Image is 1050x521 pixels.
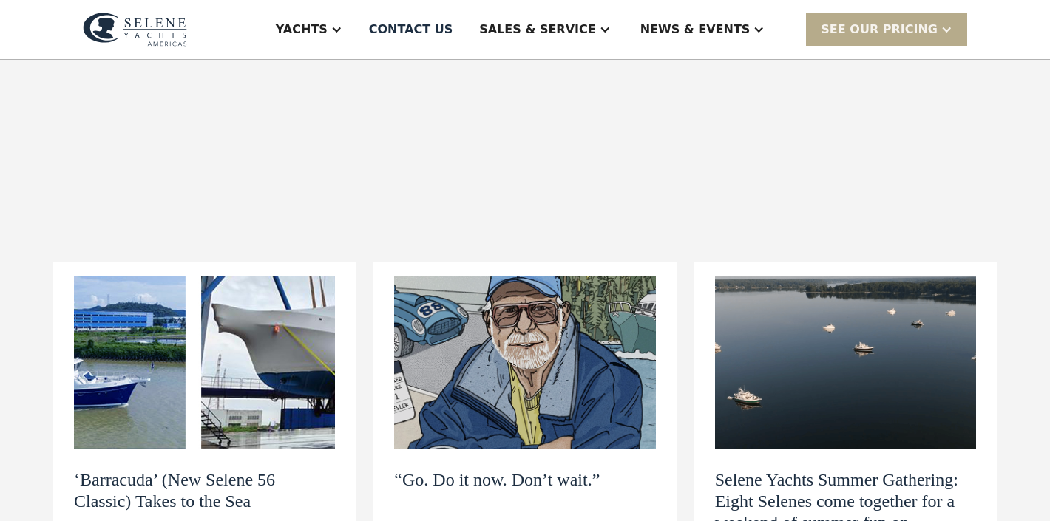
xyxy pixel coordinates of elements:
[394,276,655,449] img: “Go. Do it now. Don’t wait.”
[479,21,595,38] div: Sales & Service
[276,21,328,38] div: Yachts
[369,21,453,38] div: Contact US
[806,13,967,45] div: SEE Our Pricing
[74,276,335,449] img: ‘Barracuda’ (New Selene 56 Classic) Takes to the Sea
[74,469,335,512] h2: ‘Barracuda’ (New Selene 56 Classic) Takes to the Sea
[83,13,187,47] img: logo
[640,21,751,38] div: News & EVENTS
[821,21,938,38] div: SEE Our Pricing
[394,469,600,491] h2: “Go. Do it now. Don’t wait.”
[715,276,976,449] img: Selene Yachts Summer Gathering: Eight Selenes come together for a weekend of summer fun on Maryla...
